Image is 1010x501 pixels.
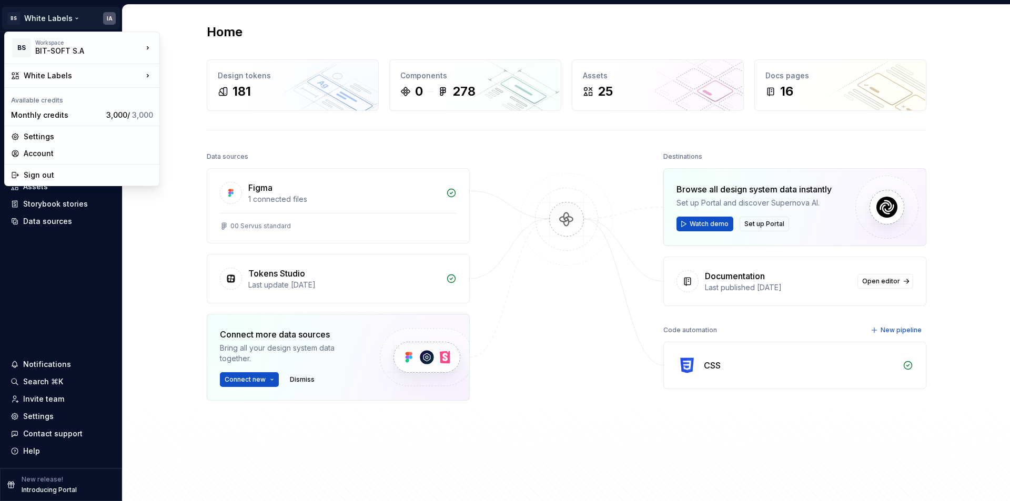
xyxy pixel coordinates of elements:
div: Account [24,148,153,159]
span: 3,000 / [106,110,153,119]
div: Available credits [7,90,157,107]
div: Workspace [35,39,143,46]
div: Sign out [24,170,153,180]
div: BIT-SOFT S.A [35,46,125,56]
div: Settings [24,131,153,142]
div: White Labels [24,70,143,81]
span: 3,000 [132,110,153,119]
div: Monthly credits [11,110,102,120]
div: BS [12,38,31,57]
